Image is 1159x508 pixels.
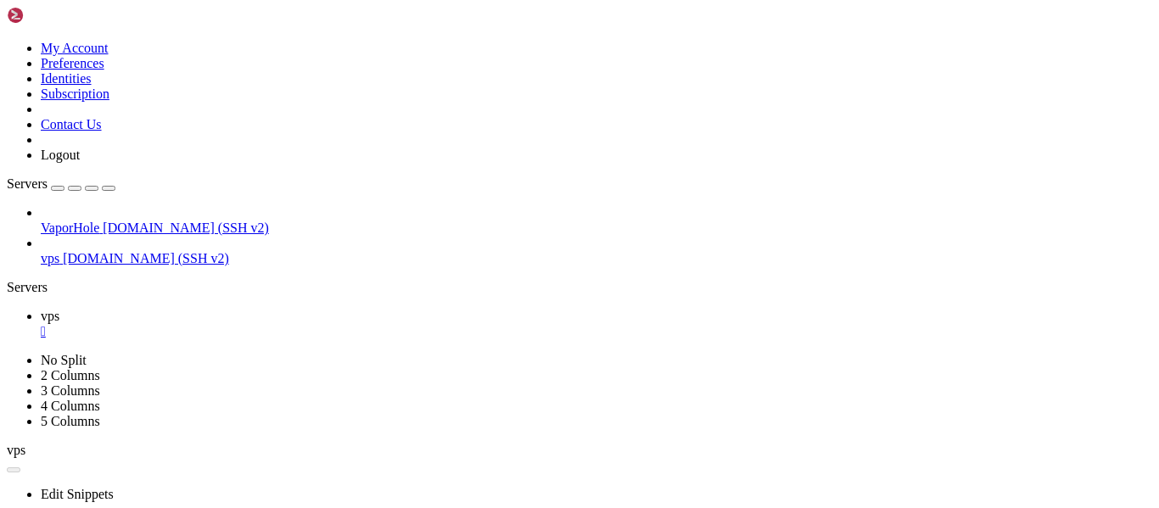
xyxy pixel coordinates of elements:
img: Shellngn [7,7,104,24]
a: My Account [41,41,109,55]
span: vps [41,251,59,265]
a: VaporHole [DOMAIN_NAME] (SSH v2) [41,221,1152,236]
li: vps [DOMAIN_NAME] (SSH v2) [41,236,1152,266]
a: Subscription [41,87,109,101]
span: vps [41,309,59,323]
a: vps [41,309,1152,339]
a: 3 Columns [41,383,100,398]
a: 5 Columns [41,414,100,428]
span: vps [7,443,25,457]
a: 2 Columns [41,368,100,382]
span: Servers [7,176,48,191]
a: 4 Columns [41,399,100,413]
div: Servers [7,280,1152,295]
span: [DOMAIN_NAME] (SSH v2) [103,221,269,235]
span: VaporHole [41,221,99,235]
a: Edit Snippets [41,487,114,501]
a: No Split [41,353,87,367]
li: VaporHole [DOMAIN_NAME] (SSH v2) [41,205,1152,236]
a: Preferences [41,56,104,70]
a: vps [DOMAIN_NAME] (SSH v2) [41,251,1152,266]
a: Servers [7,176,115,191]
span: [DOMAIN_NAME] (SSH v2) [63,251,229,265]
a: Logout [41,148,80,162]
a: Contact Us [41,117,102,131]
a: Identities [41,71,92,86]
a:  [41,324,1152,339]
